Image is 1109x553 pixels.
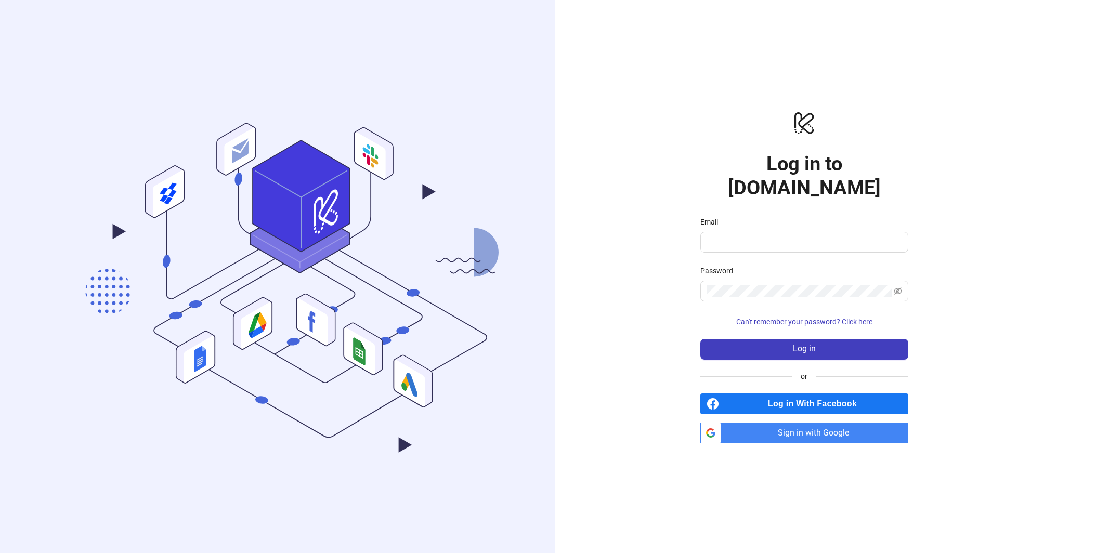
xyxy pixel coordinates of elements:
span: or [792,371,816,382]
input: Email [707,236,900,248]
input: Password [707,285,892,297]
label: Email [700,216,725,228]
h1: Log in to [DOMAIN_NAME] [700,152,908,200]
span: Sign in with Google [725,423,908,443]
button: Log in [700,339,908,360]
span: eye-invisible [894,287,902,295]
span: Can't remember your password? Click here [736,318,872,326]
a: Log in With Facebook [700,393,908,414]
a: Can't remember your password? Click here [700,318,908,326]
label: Password [700,265,740,276]
span: Log in With Facebook [723,393,908,414]
a: Sign in with Google [700,423,908,443]
button: Can't remember your password? Click here [700,314,908,331]
span: Log in [793,344,816,353]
